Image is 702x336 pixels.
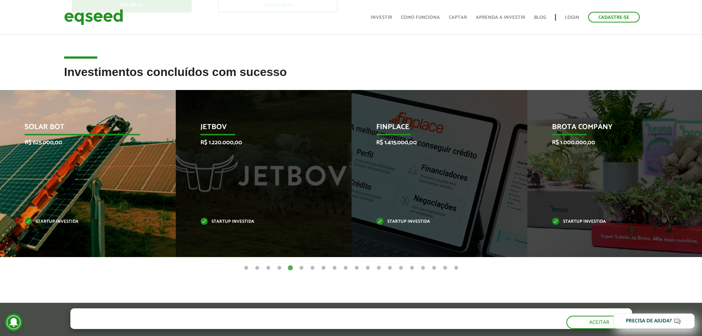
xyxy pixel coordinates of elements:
[276,264,283,272] button: 4 of 20
[64,7,123,27] img: EqSeed
[552,139,667,146] p: R$ 1.000.000,00
[441,264,449,272] button: 19 of 20
[453,264,460,272] button: 20 of 20
[331,264,338,272] button: 9 of 20
[430,264,438,272] button: 18 of 20
[376,139,492,146] p: R$ 1.415.000,00
[552,123,667,135] p: Brota Company
[168,322,253,329] a: política de privacidade e de cookies
[364,264,371,272] button: 12 of 20
[200,123,316,135] p: JetBov
[25,139,140,146] p: R$ 625.000,00
[401,15,440,20] a: Como funciona
[386,264,394,272] button: 14 of 20
[70,322,337,329] p: Ao clicar em "aceitar", você aceita nossa .
[375,264,383,272] button: 13 of 20
[588,12,640,22] a: Cadastre-se
[64,66,638,90] h2: Investimentos concluídos com sucesso
[353,264,360,272] button: 11 of 20
[476,15,525,20] a: Aprenda a investir
[200,220,316,224] p: Startup investida
[242,264,250,272] button: 1 of 20
[200,139,316,146] p: R$ 1.220.000,00
[534,15,546,20] a: Blog
[552,220,667,224] p: Startup investida
[565,15,579,20] a: Login
[287,264,294,272] button: 5 of 20
[320,264,327,272] button: 8 of 20
[449,15,467,20] a: Captar
[376,220,492,224] p: Startup investida
[566,316,632,329] button: Aceitar
[25,220,140,224] p: Startup investida
[254,264,261,272] button: 2 of 20
[419,264,427,272] button: 17 of 20
[298,264,305,272] button: 6 of 20
[376,123,492,135] p: Finplace
[342,264,349,272] button: 10 of 20
[25,123,140,135] p: Solar Bot
[265,264,272,272] button: 3 of 20
[70,308,337,320] h5: O site da EqSeed utiliza cookies para melhorar sua navegação.
[371,15,392,20] a: Investir
[397,264,405,272] button: 15 of 20
[408,264,416,272] button: 16 of 20
[309,264,316,272] button: 7 of 20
